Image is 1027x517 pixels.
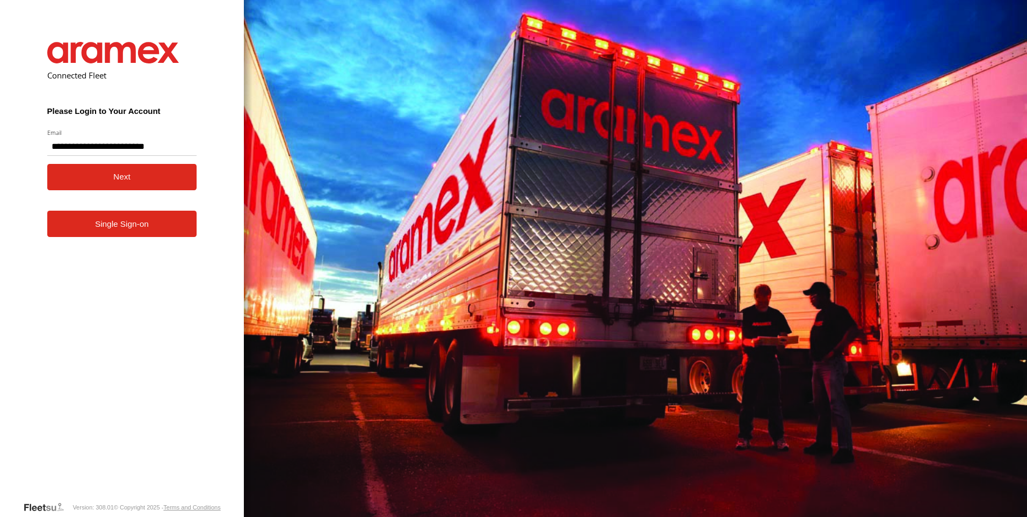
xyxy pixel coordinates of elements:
a: Single Sign-on [47,211,197,237]
button: Next [47,164,197,190]
div: Version: 308.01 [73,504,113,511]
h2: Connected Fleet [47,70,197,81]
a: Terms and Conditions [163,504,220,511]
img: Aramex [47,42,179,63]
div: © Copyright 2025 - [114,504,221,511]
label: Email [47,128,197,137]
h3: Please Login to Your Account [47,106,197,116]
a: Visit our Website [23,502,73,513]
